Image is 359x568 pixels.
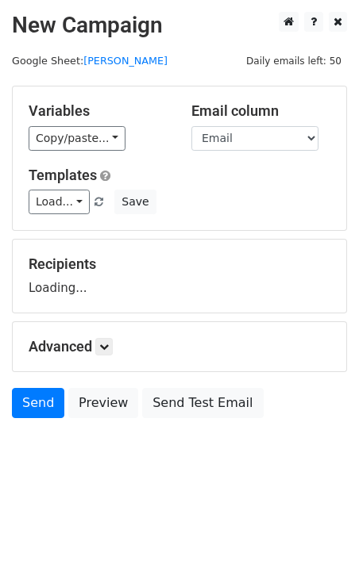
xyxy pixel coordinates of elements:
[114,190,156,214] button: Save
[12,55,168,67] small: Google Sheet:
[29,190,90,214] a: Load...
[12,12,347,39] h2: New Campaign
[29,126,125,151] a: Copy/paste...
[241,55,347,67] a: Daily emails left: 50
[29,255,330,273] h5: Recipients
[29,255,330,297] div: Loading...
[142,388,263,418] a: Send Test Email
[68,388,138,418] a: Preview
[12,388,64,418] a: Send
[83,55,168,67] a: [PERSON_NAME]
[29,167,97,183] a: Templates
[29,102,168,120] h5: Variables
[191,102,330,120] h5: Email column
[241,52,347,70] span: Daily emails left: 50
[29,338,330,355] h5: Advanced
